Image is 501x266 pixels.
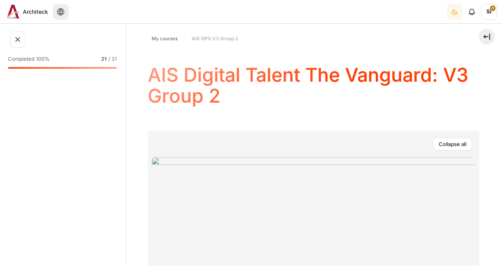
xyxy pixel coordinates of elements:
[152,35,178,42] span: My courses
[8,55,50,63] span: Completed 100%
[464,4,480,20] div: Show notification window with no new notifications
[148,65,479,107] h1: AIS Digital Talent The Vanguard: V3 Group 2
[481,4,497,20] a: User menu
[447,4,462,20] div: Dark Mode
[189,34,241,43] a: AIS OPO V3 Group 2
[53,4,69,20] button: Languages
[192,35,238,42] span: AIS OPO V3 Group 2
[148,34,181,43] a: My courses
[101,55,107,63] span: 21
[8,67,117,69] div: 100%
[481,4,497,20] span: SI
[108,55,117,63] span: / 21
[7,5,20,19] img: Architeck
[4,5,48,19] a: Architeck Architeck
[148,32,479,45] nav: Navigation bar
[447,4,462,20] button: Light Mode Dark Mode
[23,7,48,16] span: Architeck
[439,140,466,148] span: Collapse all
[433,138,472,151] a: Collapse all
